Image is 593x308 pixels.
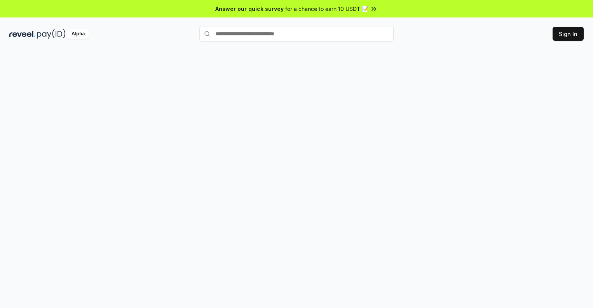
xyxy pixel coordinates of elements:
[37,29,66,39] img: pay_id
[215,5,284,13] span: Answer our quick survey
[9,29,35,39] img: reveel_dark
[553,27,584,41] button: Sign In
[285,5,368,13] span: for a chance to earn 10 USDT 📝
[67,29,89,39] div: Alpha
